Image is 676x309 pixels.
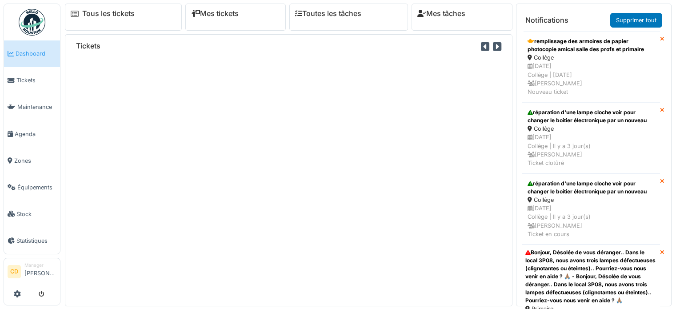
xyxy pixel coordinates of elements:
li: CD [8,265,21,278]
a: Dashboard [4,40,60,67]
a: Mes tâches [417,9,465,18]
span: Zones [14,157,56,165]
span: Agenda [15,130,56,138]
a: CD Manager[PERSON_NAME] [8,262,56,283]
div: Collège [528,53,654,62]
span: Équipements [17,183,56,192]
span: Dashboard [16,49,56,58]
div: [DATE] Collège | Il y a 3 jour(s) [PERSON_NAME] Ticket clotûré [528,133,654,167]
h6: Notifications [525,16,568,24]
span: Statistiques [16,237,56,245]
a: Stock [4,201,60,227]
h6: Tickets [76,42,100,50]
a: Mes tickets [191,9,239,18]
a: Équipements [4,174,60,201]
a: Agenda [4,120,60,147]
a: Tickets [4,67,60,94]
div: réparation d'une lampe cloche voir pour changer le boitier électronique par un nouveau [528,180,654,196]
a: Supprimer tout [610,13,662,28]
div: Manager [24,262,56,269]
a: Toutes les tâches [295,9,361,18]
div: [DATE] Collège | [DATE] [PERSON_NAME] Nouveau ticket [528,62,654,96]
a: Zones [4,147,60,174]
span: Stock [16,210,56,218]
span: Tickets [16,76,56,84]
div: réparation d'une lampe cloche voir pour changer le boitier électronique par un nouveau [528,108,654,124]
img: Badge_color-CXgf-gQk.svg [19,9,45,36]
a: Statistiques [4,227,60,254]
div: Collège [528,124,654,133]
div: [DATE] Collège | Il y a 3 jour(s) [PERSON_NAME] Ticket en cours [528,204,654,238]
span: Maintenance [17,103,56,111]
a: Maintenance [4,94,60,120]
a: remplissage des armoires de papier photocopie amical salle des profs et primaire Collège [DATE]Co... [522,31,660,102]
div: remplissage des armoires de papier photocopie amical salle des profs et primaire [528,37,654,53]
div: Bonjour, Désolée de vous déranger.. Dans le local 3P08, nous avons trois lampes défectueuses (cli... [525,249,656,305]
div: Collège [528,196,654,204]
a: réparation d'une lampe cloche voir pour changer le boitier électronique par un nouveau Collège [D... [522,102,660,173]
a: réparation d'une lampe cloche voir pour changer le boitier électronique par un nouveau Collège [D... [522,173,660,245]
li: [PERSON_NAME] [24,262,56,281]
a: Tous les tickets [82,9,135,18]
